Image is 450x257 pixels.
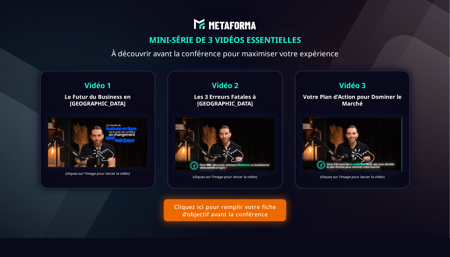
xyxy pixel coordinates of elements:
[175,173,275,181] text: (cliquez sur l'image pour lancer la vidéo)
[65,93,132,107] b: Le Futur du Business en [GEOGRAPHIC_DATA]
[194,93,257,107] b: Les 3 Erreurs Fatales à [GEOGRAPHIC_DATA]
[175,79,275,92] text: Vidéo 2
[48,117,147,167] img: 73d6f8100832b9411ea3909e901d54fd_Capture_d%E2%80%99e%CC%81cran_2024-12-13_a%CC%80_18.11.42.png
[303,93,403,107] b: Votre Plan d'Action pour Dominer le Marché
[5,33,445,47] text: MINI-SÉRIE DE 3 VIDÉOS ESSENTIELLES
[48,169,147,177] text: (cliquez sur l'image pour lancer la vidéo)
[192,17,258,32] img: abe9e435164421cb06e33ef15842a39e_e5ef653356713f0d7dd3797ab850248d_Capture_d%E2%80%99e%CC%81cran_2...
[5,47,445,60] text: À découvrir avant la conférence pour maximiser votre expérience
[164,199,286,221] button: Cliquez ici pour remplir votre fiche d’objectif avant la conférence
[48,79,147,92] text: Vidéo 1
[303,117,402,172] img: 082508d9e1a99577b1be2de1ad57d7f6_Capture_d%E2%80%99e%CC%81cran_2024-12-16_a%CC%80_15.12.17.png
[175,117,275,172] img: 6c34605a5e78f333b6bc6c6cd3620d33_Capture_d%E2%80%99e%CC%81cran_2024-12-15_a%CC%80_02.21.55.png
[303,173,402,181] text: (cliquez sur l'image pour lancer la vidéo)
[303,79,402,92] text: Vidéo 3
